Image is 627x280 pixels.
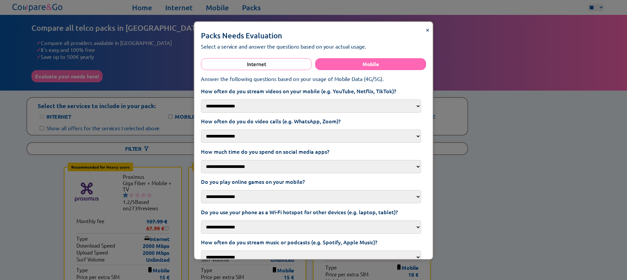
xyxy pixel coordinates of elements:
button: Mobile [315,58,426,70]
p: Answer the following questions based on your usage of Mobile Data (4G/5G). [201,75,426,82]
button: Internet [201,58,312,70]
label: Do you use your phone as a Wi-Fi hotspot for other devices (e.g. laptop, tablet)? [201,208,426,216]
label: How often do you do video calls (e.g. WhatsApp, Zoom)? [201,117,426,125]
label: How often do you stream music or podcasts (e.g. Spotify, Apple Music)? [201,238,426,246]
h2: Packs Needs Evaluation [201,31,426,40]
label: How much time do you spend on social media apps? [201,148,426,155]
label: How often do you stream videos on your mobile (e.g. YouTube, Netflix, TikTok)? [201,87,426,95]
p: Select a service and answer the questions based on your actual usage. [201,43,426,50]
label: Do you play online games on your mobile? [201,178,426,185]
span: × [426,25,429,34]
